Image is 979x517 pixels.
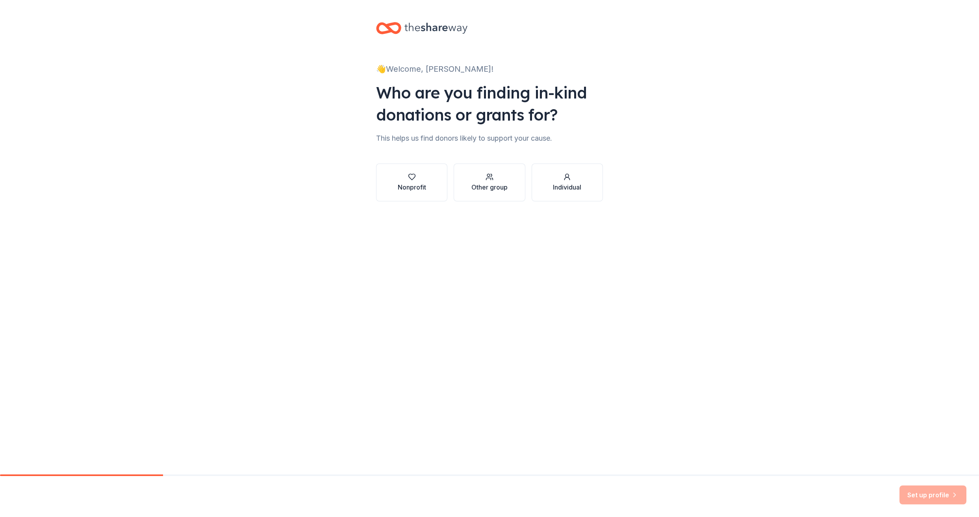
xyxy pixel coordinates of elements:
div: 👋 Welcome, [PERSON_NAME]! [376,63,603,75]
div: Nonprofit [398,182,426,192]
button: Nonprofit [376,164,447,201]
div: This helps us find donors likely to support your cause. [376,132,603,145]
div: Who are you finding in-kind donations or grants for? [376,82,603,126]
button: Other group [454,164,525,201]
div: Individual [553,182,581,192]
button: Individual [532,164,603,201]
div: Other group [471,182,508,192]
